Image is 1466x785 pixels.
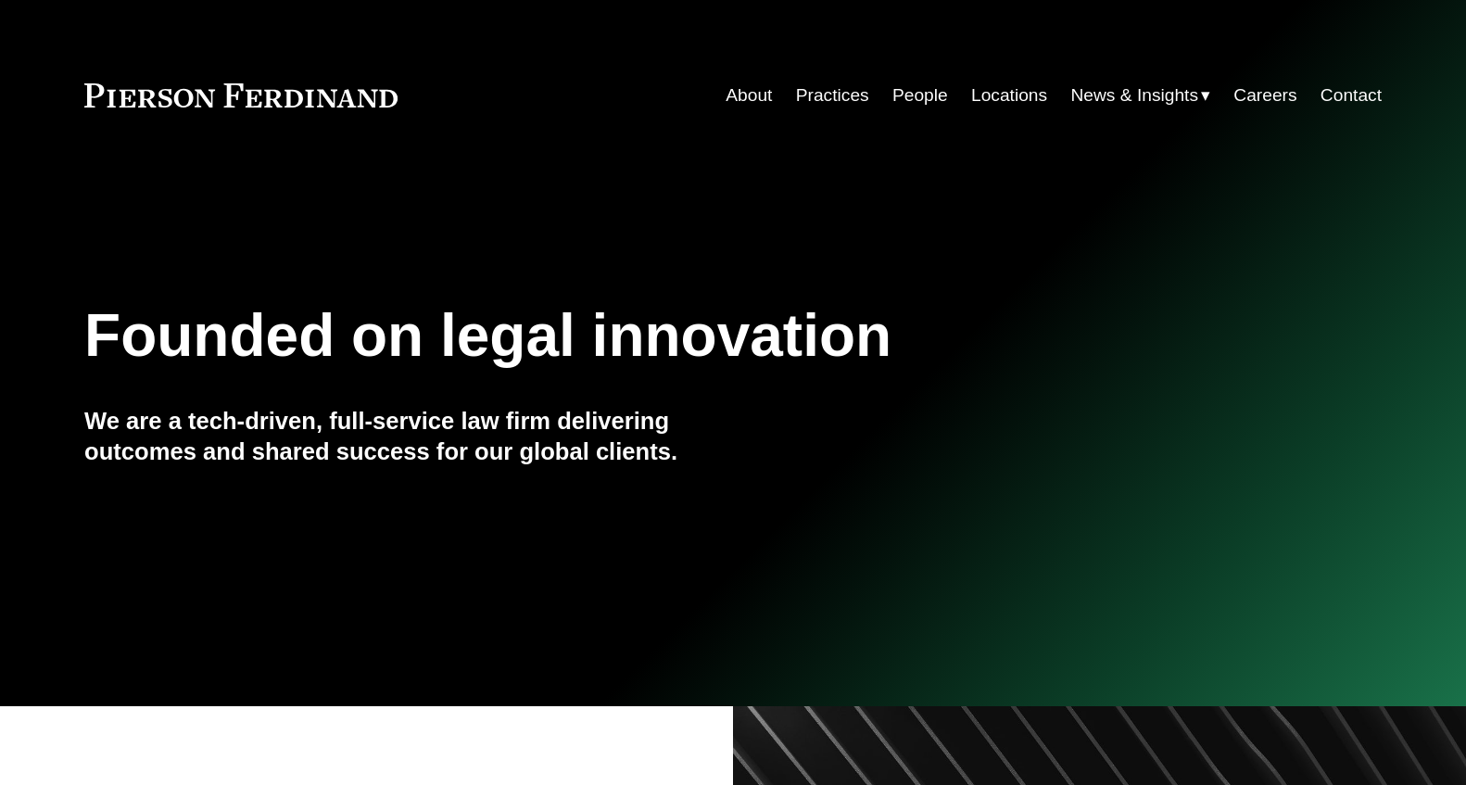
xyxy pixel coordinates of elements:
[1321,78,1382,113] a: Contact
[892,78,948,113] a: People
[84,302,1166,370] h1: Founded on legal innovation
[971,78,1047,113] a: Locations
[1070,78,1210,113] a: folder dropdown
[1233,78,1296,113] a: Careers
[726,78,772,113] a: About
[796,78,869,113] a: Practices
[1070,80,1198,112] span: News & Insights
[84,406,733,466] h4: We are a tech-driven, full-service law firm delivering outcomes and shared success for our global...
